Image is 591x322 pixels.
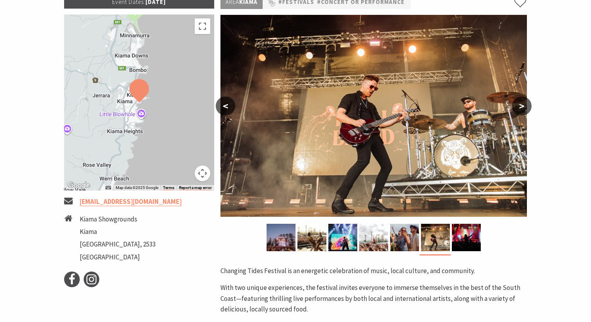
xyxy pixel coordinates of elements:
button: Keyboard shortcuts [106,185,111,191]
li: Kiama [80,227,156,237]
button: Map camera controls [195,165,210,181]
a: Open this area in Google Maps (opens a new window) [66,180,92,191]
img: Changing Tides Performance - 2 [421,224,450,251]
li: Kiama Showgrounds [80,214,156,225]
img: Changing Tides Performers - 3 [328,224,357,251]
img: Changing Tides Festival Goers - 3 [452,224,481,251]
button: > [512,97,532,115]
img: Changing Tides Festival Goers - 1 [359,224,388,251]
button: Toggle fullscreen view [195,18,210,34]
p: Changing Tides Festival is an energetic celebration of music, local culture, and community. [220,266,527,276]
a: [EMAIL_ADDRESS][DOMAIN_NAME] [80,197,182,206]
li: [GEOGRAPHIC_DATA], 2533 [80,239,156,250]
li: [GEOGRAPHIC_DATA] [80,252,156,263]
a: Terms (opens in new tab) [163,185,174,190]
img: Google [66,180,92,191]
img: Changing Tides Performance - 2 [220,15,527,217]
img: Changing Tides Main Stage [267,224,295,251]
a: Report a map error [179,185,212,190]
button: < [216,97,235,115]
img: Changing Tides Performance - 1 [297,224,326,251]
p: With two unique experiences, the festival invites everyone to immerse themselves in the best of t... [220,282,527,315]
span: Map data ©2025 Google [116,185,158,190]
img: Changing Tides Festival Goers - 2 [390,224,419,251]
